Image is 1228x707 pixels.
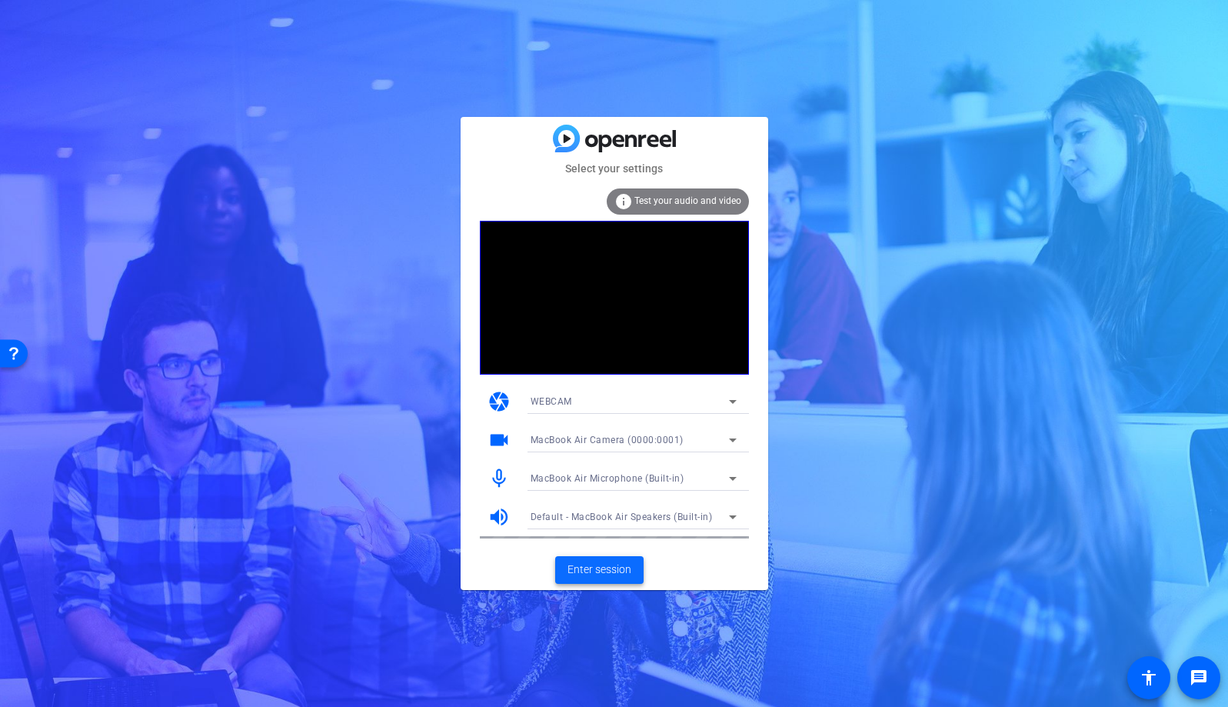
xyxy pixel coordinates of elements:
[634,195,741,206] span: Test your audio and video
[531,396,572,407] span: WEBCAM
[488,505,511,529] mat-icon: volume_up
[1140,669,1158,687] mat-icon: accessibility
[531,473,684,484] span: MacBook Air Microphone (Built-in)
[553,125,676,152] img: blue-gradient.svg
[531,512,713,522] span: Default - MacBook Air Speakers (Built-in)
[614,192,633,211] mat-icon: info
[567,562,631,578] span: Enter session
[531,435,684,445] span: MacBook Air Camera (0000:0001)
[461,160,768,177] mat-card-subtitle: Select your settings
[1190,669,1208,687] mat-icon: message
[555,556,644,584] button: Enter session
[488,390,511,413] mat-icon: camera
[488,429,511,452] mat-icon: videocam
[488,467,511,490] mat-icon: mic_none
